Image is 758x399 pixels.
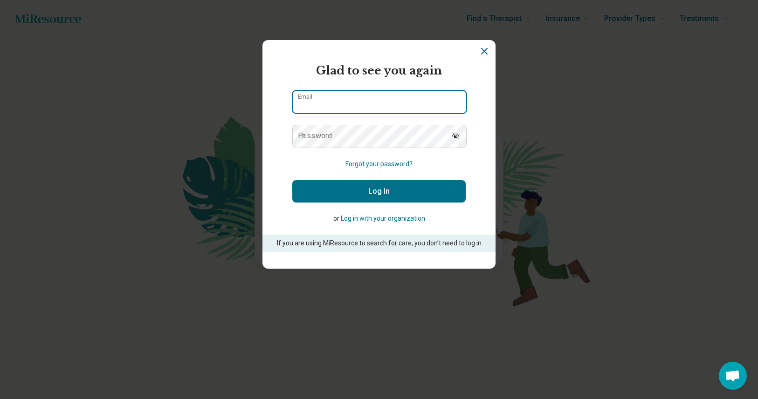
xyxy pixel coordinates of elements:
label: Password [298,132,332,140]
label: Email [298,94,312,100]
h2: Glad to see you again [292,62,466,79]
button: Log in with your organization [341,214,425,223]
p: If you are using MiResource to search for care, you don’t need to log in [276,238,482,248]
button: Forgot your password? [345,159,413,169]
section: Login Dialog [262,40,496,269]
button: Dismiss [479,46,490,57]
button: Log In [292,180,466,203]
button: Show password [445,125,466,147]
p: or [292,214,466,223]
